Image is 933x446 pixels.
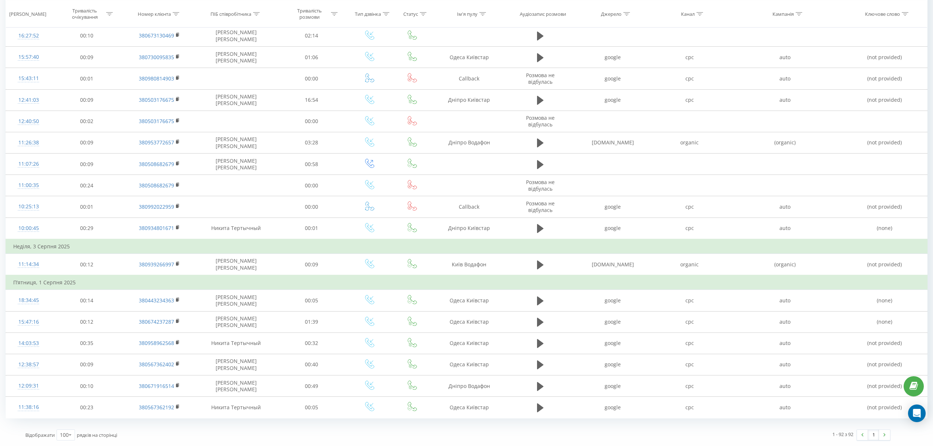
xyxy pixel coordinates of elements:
td: [PERSON_NAME] [PERSON_NAME] [196,154,276,175]
td: Одеса Київстар [432,397,506,418]
td: 00:05 [276,290,347,311]
td: Дніпро Київстар [432,217,506,239]
td: (none) [842,311,927,332]
td: Одеса Київстар [432,47,506,68]
a: 380934801671 [139,224,174,231]
a: 380730095835 [139,54,174,61]
td: Одеса Київстар [432,354,506,375]
a: 380671916514 [139,382,174,389]
td: google [574,332,651,354]
td: 00:32 [276,332,347,354]
td: Callback [432,196,506,217]
td: 00:09 [51,154,122,175]
div: Статус [403,11,418,17]
td: google [574,311,651,332]
a: 1 [868,430,879,440]
div: Кампанія [772,11,794,17]
td: cpc [651,311,728,332]
td: (not provided) [842,47,927,68]
td: google [574,47,651,68]
div: 14:03:53 [13,336,44,350]
div: 11:14:34 [13,257,44,271]
a: 380939266997 [139,261,174,268]
td: 00:01 [51,196,122,217]
td: 00:14 [51,290,122,311]
td: cpc [651,89,728,111]
td: cpc [651,217,728,239]
td: 00:00 [276,111,347,132]
td: (not provided) [842,375,927,397]
a: 380503176675 [139,96,174,103]
td: Никита Тертычный [196,332,276,354]
td: 03:28 [276,132,347,153]
td: Неділя, 3 Серпня 2025 [6,239,927,254]
div: 12:38:57 [13,357,44,372]
td: 00:00 [276,175,347,196]
div: 11:00:35 [13,178,44,193]
div: 16:27:52 [13,29,44,43]
a: 380673130469 [139,32,174,39]
td: 00:05 [276,397,347,418]
div: 15:57:40 [13,50,44,64]
td: 00:23 [51,397,122,418]
span: Відображати [25,432,55,438]
div: 12:40:50 [13,114,44,129]
a: 380980814903 [139,75,174,82]
div: 10:25:13 [13,199,44,214]
td: Callback [432,68,506,89]
div: Номер клієнта [138,11,171,17]
div: 15:43:11 [13,71,44,86]
td: [DOMAIN_NAME] [574,132,651,153]
div: Тип дзвінка [355,11,381,17]
td: auto [728,47,842,68]
td: 00:24 [51,175,122,196]
td: 00:09 [51,132,122,153]
td: [PERSON_NAME] [PERSON_NAME] [196,132,276,153]
td: cpc [651,196,728,217]
a: 380992022959 [139,203,174,210]
span: Розмова не відбулась [526,72,555,85]
td: [DOMAIN_NAME] [574,254,651,276]
td: (not provided) [842,254,927,276]
td: Одеса Київстар [432,332,506,354]
div: Канал [681,11,695,17]
td: (not provided) [842,132,927,153]
td: cpc [651,332,728,354]
td: cpc [651,68,728,89]
td: 00:12 [51,254,122,276]
td: (none) [842,290,927,311]
div: 15:47:16 [13,315,44,329]
td: google [574,196,651,217]
div: 12:09:31 [13,379,44,393]
td: 00:00 [276,68,347,89]
td: Дніпро Київстар [432,89,506,111]
td: organic [651,132,728,153]
td: google [574,68,651,89]
td: google [574,397,651,418]
td: auto [728,375,842,397]
div: Джерело [601,11,622,17]
td: 00:01 [51,68,122,89]
td: Дніпро Водафон [432,132,506,153]
td: auto [728,332,842,354]
td: (not provided) [842,332,927,354]
td: [PERSON_NAME] [PERSON_NAME] [196,47,276,68]
div: 11:38:16 [13,400,44,414]
div: 100 [60,431,69,439]
td: [PERSON_NAME] [PERSON_NAME] [196,311,276,332]
td: (not provided) [842,89,927,111]
td: cpc [651,397,728,418]
td: (none) [842,217,927,239]
td: auto [728,68,842,89]
div: Аудіозапис розмови [520,11,566,17]
td: 00:58 [276,154,347,175]
a: 380503176675 [139,118,174,125]
td: google [574,375,651,397]
td: 01:39 [276,311,347,332]
td: 00:35 [51,332,122,354]
td: (not provided) [842,196,927,217]
td: google [574,89,651,111]
a: 380443234363 [139,297,174,304]
td: Одеса Київстар [432,290,506,311]
td: Одеса Київстар [432,311,506,332]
